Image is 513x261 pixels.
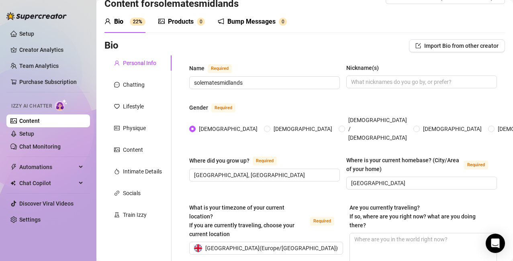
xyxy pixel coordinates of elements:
[19,79,77,85] a: Purchase Subscription
[19,216,41,223] a: Settings
[114,212,120,218] span: experiment
[351,179,491,188] input: Where is your current homebase? (City/Area of your home)
[114,147,120,153] span: picture
[270,124,335,133] span: [DEMOGRAPHIC_DATA]
[310,217,334,226] span: Required
[123,102,144,111] div: Lifestyle
[123,145,143,154] div: Content
[123,167,162,176] div: Intimate Details
[196,124,261,133] span: [DEMOGRAPHIC_DATA]
[11,102,52,110] span: Izzy AI Chatter
[205,242,338,254] span: [GEOGRAPHIC_DATA] ( Europe/[GEOGRAPHIC_DATA] )
[415,43,421,49] span: import
[194,171,333,179] input: Where did you grow up?
[227,17,276,27] div: Bump Messages
[189,63,241,73] label: Name
[208,64,232,73] span: Required
[114,60,120,66] span: user
[194,78,333,87] input: Name
[189,103,244,112] label: Gender
[10,180,16,186] img: Chat Copilot
[19,118,40,124] a: Content
[189,103,208,112] div: Gender
[197,18,205,26] sup: 0
[114,82,120,88] span: message
[123,80,145,89] div: Chatting
[420,124,485,133] span: [DEMOGRAPHIC_DATA]
[10,164,17,170] span: thunderbolt
[19,43,84,56] a: Creator Analytics
[464,161,488,169] span: Required
[218,18,224,24] span: notification
[114,104,120,109] span: heart
[130,18,145,26] sup: 22%
[189,156,286,165] label: Where did you grow up?
[346,156,461,173] div: Where is your current homebase? (City/Area of your home)
[19,143,61,150] a: Chat Monitoring
[123,210,147,219] div: Train Izzy
[189,156,249,165] div: Where did you grow up?
[114,190,120,196] span: link
[424,43,499,49] span: Import Bio from other creator
[55,99,67,111] img: AI Chatter
[114,17,123,27] div: Bio
[19,177,76,190] span: Chat Copilot
[158,18,165,24] span: picture
[114,169,120,174] span: fire
[349,204,476,228] span: Are you currently traveling? If so, where are you right now? what are you doing there?
[189,64,204,73] div: Name
[194,244,202,252] img: gb
[346,63,379,72] div: Nickname(s)
[409,39,505,52] button: Import Bio from other creator
[211,104,235,112] span: Required
[168,17,194,27] div: Products
[19,161,76,173] span: Automations
[346,156,497,173] label: Where is your current homebase? (City/Area of your home)
[104,18,111,24] span: user
[346,63,384,72] label: Nickname(s)
[279,18,287,26] sup: 0
[123,59,156,67] div: Personal Info
[486,234,505,253] div: Open Intercom Messenger
[123,124,146,133] div: Physique
[19,31,34,37] a: Setup
[114,125,120,131] span: idcard
[19,63,59,69] a: Team Analytics
[19,200,74,207] a: Discover Viral Videos
[345,116,410,142] span: [DEMOGRAPHIC_DATA] / [DEMOGRAPHIC_DATA]
[189,204,294,237] span: What is your timezone of your current location? If you are currently traveling, choose your curre...
[253,157,277,165] span: Required
[351,77,491,86] input: Nickname(s)
[6,12,67,20] img: logo-BBDzfeDw.svg
[104,39,119,52] h3: Bio
[123,189,141,198] div: Socials
[19,130,34,137] a: Setup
